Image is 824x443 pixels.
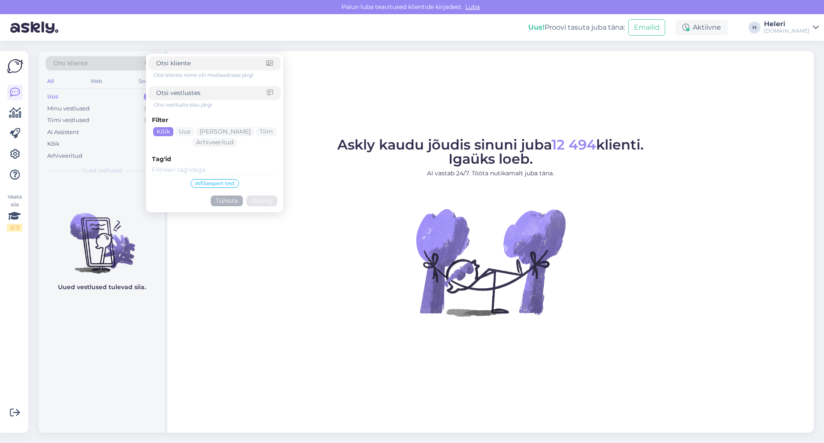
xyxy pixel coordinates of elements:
[748,21,760,34] div: H
[39,198,165,275] img: No chats
[82,167,122,174] span: Uued vestlused
[156,59,266,68] input: Otsi kliente
[144,116,156,125] div: 4
[47,140,60,148] div: Kõik
[144,92,156,101] div: 0
[58,283,146,292] p: Uued vestlused tulevad siia.
[764,27,809,34] div: [DOMAIN_NAME]
[53,59,88,68] span: Otsi kliente
[413,185,568,339] img: No Chat active
[152,165,277,175] input: Filtreeri tag'idega
[156,89,267,98] input: Otsi vestlustes
[551,136,596,153] span: 12 494
[764,21,809,27] div: Heleri
[153,127,173,136] div: Kõik
[764,21,819,34] a: Heleri[DOMAIN_NAME]
[152,155,277,164] div: Tag'id
[7,58,23,74] img: Askly Logo
[154,71,281,79] div: Otsi kliente nime või meiliaadressi järgi
[337,136,644,167] span: Askly kaudu jõudis sinuni juba klienti. Igaüks loeb.
[47,92,58,101] div: Uus
[528,22,625,33] div: Proovi tasuta juba täna:
[337,169,644,178] p: AI vastab 24/7. Tööta nutikamalt juba täna.
[528,23,545,31] b: Uus!
[152,116,277,125] div: Filter
[45,76,55,87] div: All
[137,76,158,87] div: Socials
[89,76,104,87] div: Web
[47,104,90,113] div: Minu vestlused
[144,104,156,113] div: 0
[154,101,281,109] div: Otsi vestluste sisu järgi
[47,128,79,137] div: AI Assistent
[676,20,728,35] div: Aktiivne
[463,3,482,11] span: Luba
[7,193,22,232] div: Vaata siia
[7,224,22,232] div: 2 / 3
[47,152,82,160] div: Arhiveeritud
[628,19,665,36] button: Emailid
[47,116,89,125] div: Tiimi vestlused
